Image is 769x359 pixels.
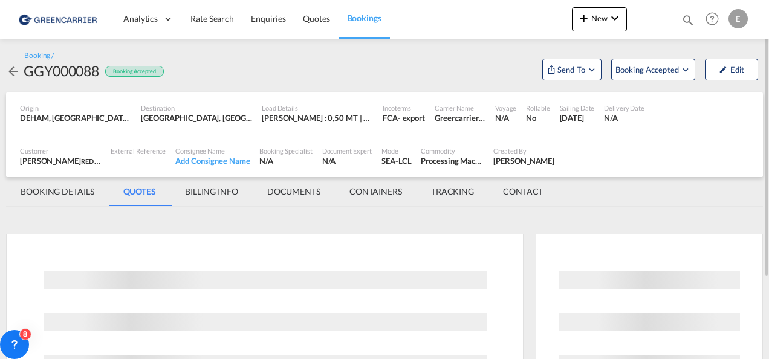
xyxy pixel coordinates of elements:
div: Processing Machinery and Equipment, Agricultural [421,155,484,166]
md-tab-item: CONTAINERS [335,177,417,206]
div: Destination [141,103,252,112]
div: Created By [493,146,554,155]
div: N/A [495,112,516,123]
md-tab-item: TRACKING [417,177,488,206]
button: Open demo menu [542,59,602,80]
div: E [728,9,748,28]
md-tab-item: BOOKING DETAILS [6,177,109,206]
span: RED LINE INTERN. SPEDITION GMBH [81,156,190,166]
div: Booking / [24,51,54,61]
div: DEHAM, Hamburg, Germany, Western Europe, Europe [20,112,131,123]
div: External Reference [111,146,166,155]
div: Commodity [421,146,484,155]
div: N/A [259,155,312,166]
div: Sailing Date [560,103,595,112]
button: Open demo menu [611,59,695,80]
div: Booking Accepted [105,66,163,77]
md-icon: icon-magnify [681,13,695,27]
md-tab-item: DOCUMENTS [253,177,335,206]
div: Incoterms [383,103,425,112]
span: Enquiries [251,13,286,24]
span: Rate Search [190,13,234,24]
div: N/A [604,112,644,123]
div: Booking Specialist [259,146,312,155]
div: Consignee Name [175,146,250,155]
div: Help [702,8,728,30]
div: Voyage [495,103,516,112]
md-icon: icon-chevron-down [608,11,622,25]
div: Greencarrier Consolidators [435,112,485,123]
div: SEA-LCL [381,155,411,166]
span: Bookings [347,13,381,23]
span: Help [702,8,722,29]
div: Carrier Name [435,103,485,112]
span: New [577,13,622,23]
div: - export [398,112,425,123]
span: Booking Accepted [615,63,680,76]
div: icon-magnify [681,13,695,31]
div: Olesia Shevchuk [493,155,554,166]
md-tab-item: QUOTES [109,177,170,206]
img: 1378a7308afe11ef83610d9e779c6b34.png [18,5,100,33]
div: Origin [20,103,131,112]
div: Rollable [526,103,550,112]
div: CNSHA, Shanghai, SH, China, Greater China & Far East Asia, Asia Pacific [141,112,252,123]
div: icon-arrow-left [6,61,24,80]
body: Editor, editor2 [12,12,210,25]
span: Quotes [303,13,329,24]
div: Customer [20,146,101,155]
button: icon-plus 400-fgNewicon-chevron-down [572,7,627,31]
md-icon: icon-plus 400-fg [577,11,591,25]
div: Delivery Date [604,103,644,112]
div: Load Details [262,103,373,112]
div: FCA [383,112,398,123]
md-tab-item: CONTACT [488,177,557,206]
div: 1 Sep 2025 [560,112,595,123]
span: Analytics [123,13,158,25]
div: Add Consignee Name [175,155,250,166]
md-icon: icon-pencil [719,65,727,74]
span: Send To [556,63,586,76]
div: Document Expert [322,146,372,155]
div: No [526,112,550,123]
md-tab-item: BILLING INFO [170,177,253,206]
button: icon-pencilEdit [705,59,758,80]
md-icon: icon-arrow-left [6,64,21,79]
div: GGY000088 [24,61,99,80]
div: [PERSON_NAME] [20,155,101,166]
div: Mode [381,146,411,155]
div: N/A [322,155,372,166]
div: [PERSON_NAME] : 0,50 MT | Volumetric Wt : 1,00 CBM | Chargeable Wt : 1,00 W/M [262,112,373,123]
md-pagination-wrapper: Use the left and right arrow keys to navigate between tabs [6,177,557,206]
